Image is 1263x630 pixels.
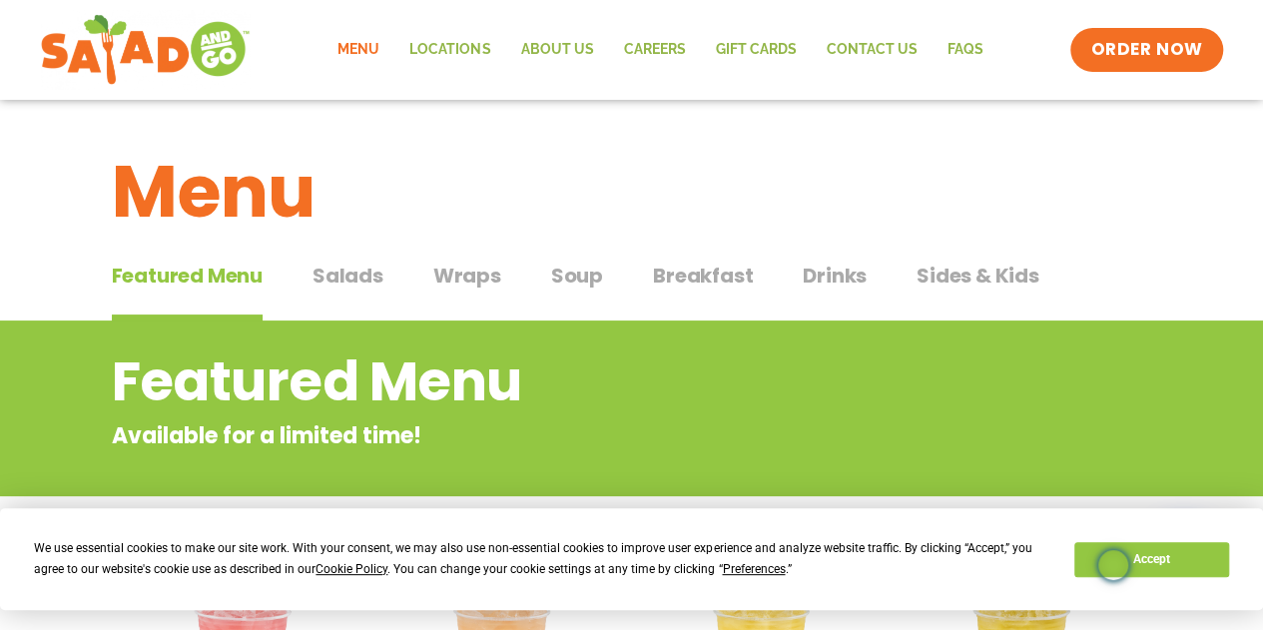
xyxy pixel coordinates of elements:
[322,27,997,73] nav: Menu
[722,562,785,576] span: Preferences
[40,10,251,90] img: new-SAG-logo-768×292
[700,27,811,73] a: GIFT CARDS
[803,261,867,291] span: Drinks
[811,27,932,73] a: Contact Us
[653,261,753,291] span: Breakfast
[394,27,505,73] a: Locations
[322,27,394,73] a: Menu
[112,341,991,422] h2: Featured Menu
[917,261,1039,291] span: Sides & Kids
[112,254,1152,321] div: Tabbed content
[1074,542,1228,577] button: Accept
[313,261,383,291] span: Salads
[1070,28,1222,72] a: ORDER NOW
[932,27,997,73] a: FAQs
[608,27,700,73] a: Careers
[112,138,1152,246] h1: Menu
[551,261,603,291] span: Soup
[433,261,501,291] span: Wraps
[112,419,991,452] p: Available for a limited time!
[316,562,387,576] span: Cookie Policy
[505,27,608,73] a: About Us
[1090,38,1202,62] span: ORDER NOW
[112,261,263,291] span: Featured Menu
[34,538,1050,580] div: We use essential cookies to make our site work. With your consent, we may also use non-essential ...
